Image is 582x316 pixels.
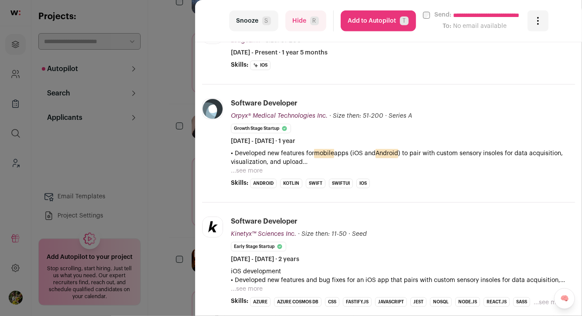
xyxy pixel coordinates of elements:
[203,99,223,119] img: d7b3d950c726f6846ce61f85c393522b1deed947052e6f89e2fe41455d31c4ac.png
[314,149,334,158] mark: mobile
[453,22,523,31] span: No email available
[231,179,248,187] span: Skills:
[325,297,339,307] li: CSS
[435,10,452,20] label: Send:
[231,297,248,306] span: Skills:
[310,17,319,25] span: R
[250,179,277,188] li: Android
[231,113,328,119] span: Orpyx® Medical Technologies Inc.
[400,17,409,25] span: T
[229,10,278,31] button: SnoozeS
[534,298,565,307] button: ...see more
[231,231,296,237] span: Kinetyx™ Sciences Inc.
[231,285,263,293] button: ...see more
[484,297,510,307] li: React.js
[231,255,299,264] span: [DATE] - [DATE] · 2 years
[231,124,291,133] li: Growth Stage Startup
[231,166,263,175] button: ...see more
[306,179,325,188] li: Swift
[349,230,350,238] span: ·
[376,149,398,158] mark: Android
[280,179,302,188] li: Kotlin
[554,288,575,309] a: 🧠
[375,297,407,307] li: JavaScript
[443,22,452,31] div: To:
[231,137,295,146] span: [DATE] - [DATE] · 1 year
[385,112,387,120] span: ·
[262,17,271,25] span: S
[231,149,575,166] p: • Developed new features for apps (iOS and ) to pair with custom sensory insoles for data acquisi...
[231,217,298,226] div: Software Developer
[528,10,548,31] button: Open dropdown
[513,297,530,307] li: Sass
[329,179,353,188] li: SwiftUI
[389,113,412,119] span: Series A
[343,297,372,307] li: Fastify.js
[231,99,298,108] div: Software Developer
[341,10,416,31] button: Add to AutopilotT
[352,231,367,237] span: Seed
[329,113,383,119] span: · Size then: 51-200
[430,297,452,307] li: NoSQL
[231,48,328,57] span: [DATE] - Present · 1 year 5 months
[231,267,575,276] p: iOS development
[285,10,326,31] button: HideR
[274,297,321,307] li: Azure Cosmos DB
[356,179,370,188] li: iOS
[231,276,575,285] p: • Developed new features and bug fixes for an iOS app that pairs with custom sensory insoles for ...
[231,242,286,251] li: Early Stage Startup
[410,297,426,307] li: Jest
[203,217,223,237] img: 86bbd6013b7a976096ebe1a8fcd517507c087c206e75e029219e45d588f7617c.jpg
[298,231,347,237] span: · Size then: 11-50
[250,297,271,307] li: Azure
[455,297,480,307] li: Node.js
[250,61,271,70] li: iOS
[231,61,248,69] span: Skills:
